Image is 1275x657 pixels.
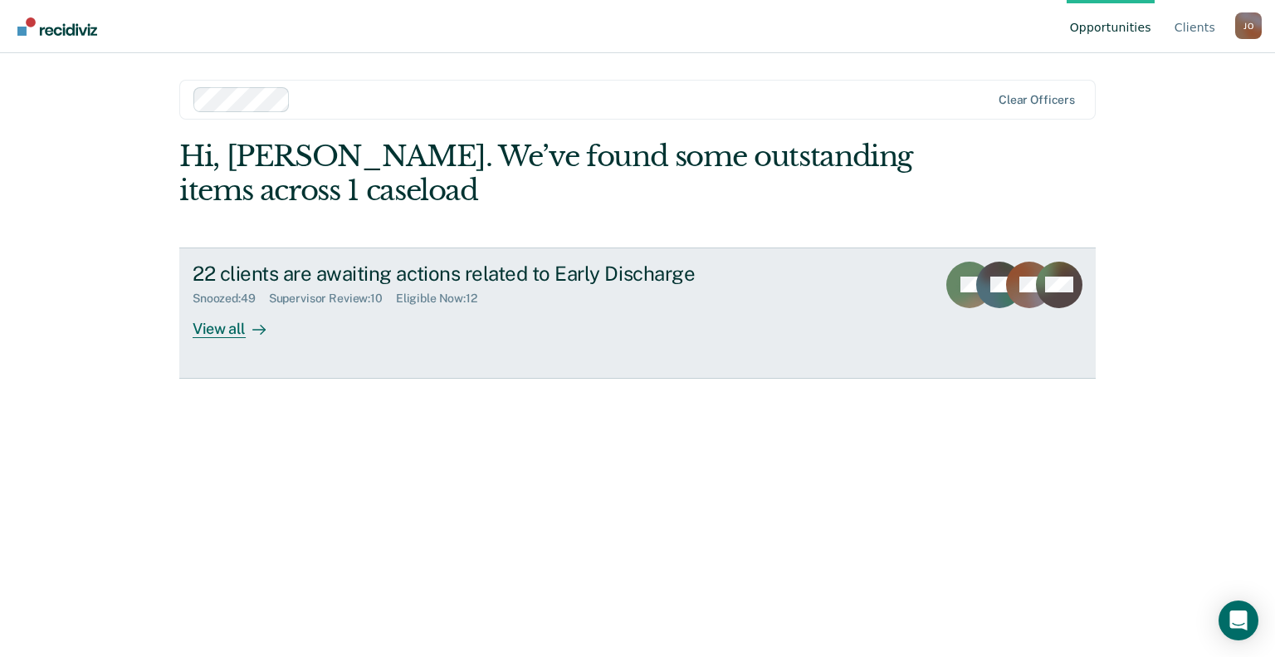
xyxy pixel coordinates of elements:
[179,140,912,208] div: Hi, [PERSON_NAME]. We’ve found some outstanding items across 1 caseload
[1235,12,1262,39] button: Profile dropdown button
[1219,601,1258,640] div: Open Intercom Messenger
[999,93,1075,107] div: Clear officers
[193,262,775,286] div: 22 clients are awaiting actions related to Early Discharge
[396,292,491,306] div: Eligible Now : 12
[17,17,97,36] img: Recidiviz
[1235,12,1262,39] div: J O
[193,306,286,338] div: View all
[269,292,396,306] div: Supervisor Review : 10
[179,248,1096,379] a: 22 clients are awaiting actions related to Early DischargeSnoozed:49Supervisor Review:10Eligible ...
[193,292,269,306] div: Snoozed : 49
